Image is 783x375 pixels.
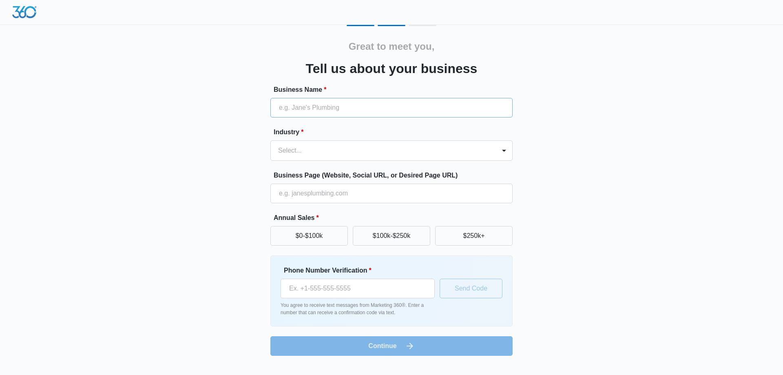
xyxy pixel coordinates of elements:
h2: Great to meet you, [349,39,435,54]
input: e.g. janesplumbing.com [270,184,513,203]
label: Business Name [274,85,516,95]
p: You agree to receive text messages from Marketing 360®. Enter a number that can receive a confirm... [281,302,435,316]
label: Phone Number Verification [284,266,438,275]
label: Annual Sales [274,213,516,223]
button: $250k+ [435,226,513,246]
input: Ex. +1-555-555-5555 [281,279,435,298]
button: $100k-$250k [353,226,430,246]
input: e.g. Jane's Plumbing [270,98,513,118]
h3: Tell us about your business [306,59,478,78]
button: $0-$100k [270,226,348,246]
label: Industry [274,127,516,137]
label: Business Page (Website, Social URL, or Desired Page URL) [274,171,516,180]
